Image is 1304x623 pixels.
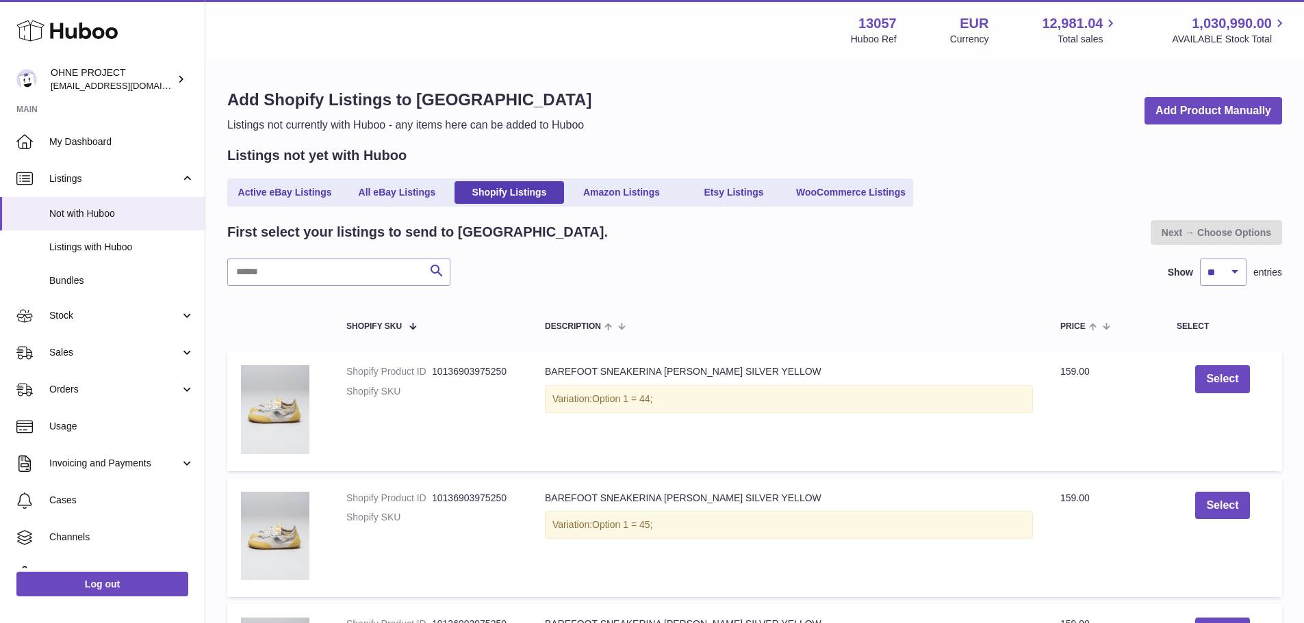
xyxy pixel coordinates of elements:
span: Settings [49,568,194,581]
span: [EMAIL_ADDRESS][DOMAIN_NAME] [51,80,201,91]
strong: 13057 [858,14,897,33]
span: 12,981.04 [1042,14,1103,33]
a: Etsy Listings [679,181,789,204]
span: Invoicing and Payments [49,457,180,470]
a: WooCommerce Listings [791,181,910,204]
span: Listings [49,172,180,185]
div: Huboo Ref [851,33,897,46]
div: BAREFOOT SNEAKERINA [PERSON_NAME] SILVER YELLOW [545,492,1033,505]
h2: First select your listings to send to [GEOGRAPHIC_DATA]. [227,223,608,241]
span: entries [1253,266,1282,279]
span: Listings with Huboo [49,241,194,254]
button: Select [1195,365,1249,393]
span: Sales [49,346,180,359]
dt: Shopify SKU [346,385,432,398]
div: OHNE PROJECT [51,66,174,92]
span: Description [545,322,601,331]
span: AVAILABLE Stock Total [1172,33,1288,46]
span: Cases [49,494,194,507]
a: 1,030,990.00 AVAILABLE Stock Total [1172,14,1288,46]
label: Show [1168,266,1193,279]
dd: 10136903975250 [432,365,517,378]
span: Stock [49,309,180,322]
p: Listings not currently with Huboo - any items here can be added to Huboo [227,118,591,133]
a: Active eBay Listings [230,181,340,204]
strong: EUR [960,14,988,33]
div: BAREFOOT SNEAKERINA [PERSON_NAME] SILVER YELLOW [545,365,1033,378]
span: Price [1060,322,1086,331]
div: Select [1177,322,1268,331]
span: Total sales [1058,33,1118,46]
a: Shopify Listings [455,181,564,204]
span: Orders [49,383,180,396]
span: Option 1 = 44; [592,393,652,404]
a: All eBay Listings [342,181,452,204]
img: LIBERTAS_SMALL_1fc4f940-5a87-446c-95f5-7044ca72b254.jpg [241,492,309,581]
span: 159.00 [1060,366,1090,377]
div: Variation: [545,385,1033,413]
dt: Shopify SKU [346,511,432,524]
button: Select [1195,492,1249,520]
img: internalAdmin-13057@internal.huboo.com [16,69,37,90]
span: My Dashboard [49,135,194,148]
span: Shopify SKU [346,322,402,331]
dt: Shopify Product ID [346,492,432,505]
h2: Listings not yet with Huboo [227,146,407,165]
div: Currency [950,33,989,46]
span: Option 1 = 45; [592,519,652,530]
a: Log out [16,572,188,596]
dd: 10136903975250 [432,492,517,505]
span: Usage [49,420,194,433]
span: 159.00 [1060,492,1090,503]
span: 1,030,990.00 [1192,14,1272,33]
span: Not with Huboo [49,207,194,220]
span: Bundles [49,274,194,287]
div: Variation: [545,511,1033,539]
img: LIBERTAS_SMALL_1fc4f940-5a87-446c-95f5-7044ca72b254.jpg [241,365,309,454]
a: 12,981.04 Total sales [1042,14,1118,46]
a: Amazon Listings [567,181,676,204]
dt: Shopify Product ID [346,365,432,378]
span: Channels [49,531,194,544]
a: Add Product Manually [1145,97,1282,125]
h1: Add Shopify Listings to [GEOGRAPHIC_DATA] [227,89,591,111]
